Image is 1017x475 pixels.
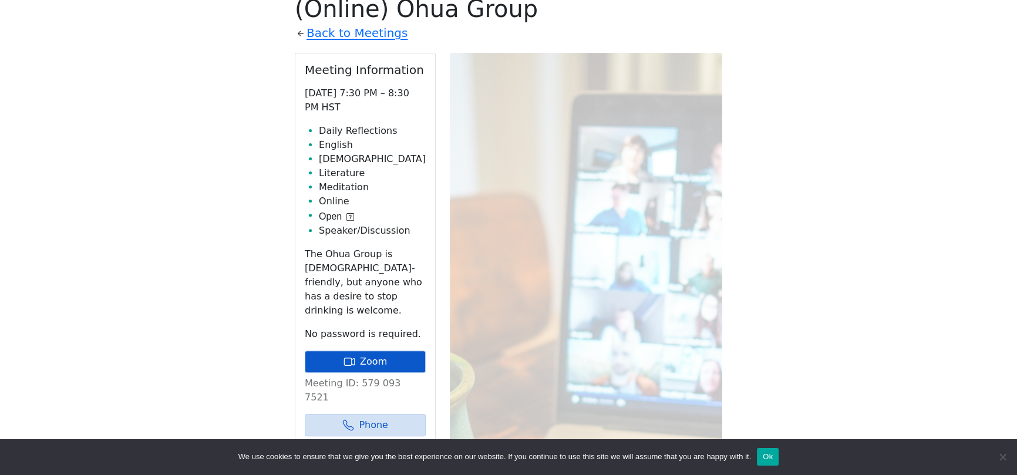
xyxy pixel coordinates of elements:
p: No password is required. [305,327,426,341]
li: English [319,138,426,152]
span: We use cookies to ensure that we give you the best experience on our website. If you continue to ... [238,451,751,463]
span: No [996,451,1008,463]
li: Daily Reflections [319,124,426,138]
span: Open [319,210,342,224]
a: Zoom [305,351,426,373]
button: Open [319,210,354,224]
li: Literature [319,166,426,180]
h2: Meeting Information [305,63,426,77]
button: Ok [757,448,779,466]
li: Meditation [319,180,426,194]
a: Back to Meetings [307,23,408,43]
p: [DATE] 7:30 PM – 8:30 PM HST [305,86,426,114]
p: Meeting ID: 579 093 7521 [305,376,426,405]
li: Speaker/Discussion [319,224,426,238]
p: The Ohua Group is [DEMOGRAPHIC_DATA]-friendly, but anyone who has a desire to stop drinking is we... [305,247,426,318]
li: [DEMOGRAPHIC_DATA] [319,152,426,166]
a: Phone [305,414,426,436]
li: Online [319,194,426,208]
